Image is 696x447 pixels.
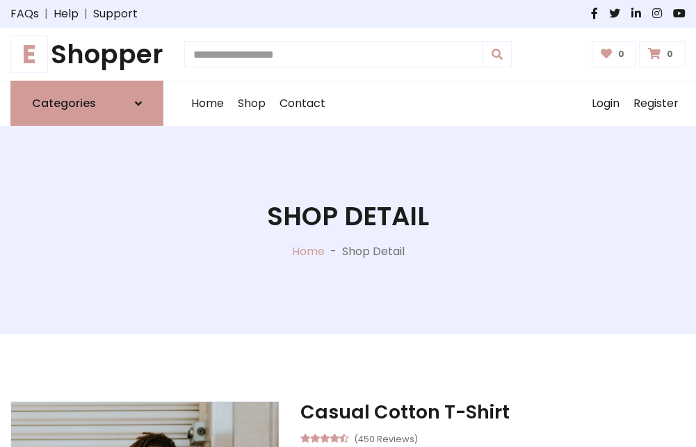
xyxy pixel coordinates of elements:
a: FAQs [10,6,39,22]
a: 0 [592,41,637,67]
a: Home [292,243,325,259]
span: | [79,6,93,22]
span: | [39,6,54,22]
a: Home [184,81,231,126]
h6: Categories [32,97,96,110]
h3: Casual Cotton T-Shirt [300,401,686,423]
a: Contact [273,81,332,126]
span: 0 [663,48,677,60]
h1: Shop Detail [267,201,429,231]
a: EShopper [10,39,163,70]
span: 0 [615,48,628,60]
a: Login [585,81,626,126]
a: 0 [639,41,686,67]
a: Help [54,6,79,22]
p: Shop Detail [342,243,405,260]
a: Categories [10,81,163,126]
span: E [10,35,48,73]
a: Register [626,81,686,126]
h1: Shopper [10,39,163,70]
a: Shop [231,81,273,126]
p: - [325,243,342,260]
a: Support [93,6,138,22]
small: (450 Reviews) [354,430,418,446]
